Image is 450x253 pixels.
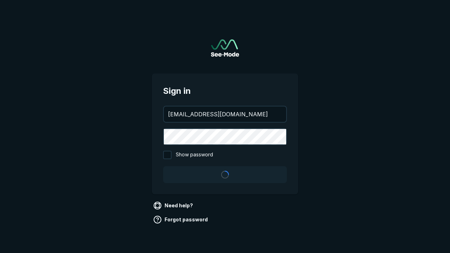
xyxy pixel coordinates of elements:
input: your@email.com [164,106,286,122]
span: Show password [176,151,213,159]
a: Forgot password [152,214,211,225]
img: See-Mode Logo [211,39,239,57]
span: Sign in [163,85,287,97]
a: Go to sign in [211,39,239,57]
a: Need help? [152,200,196,211]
